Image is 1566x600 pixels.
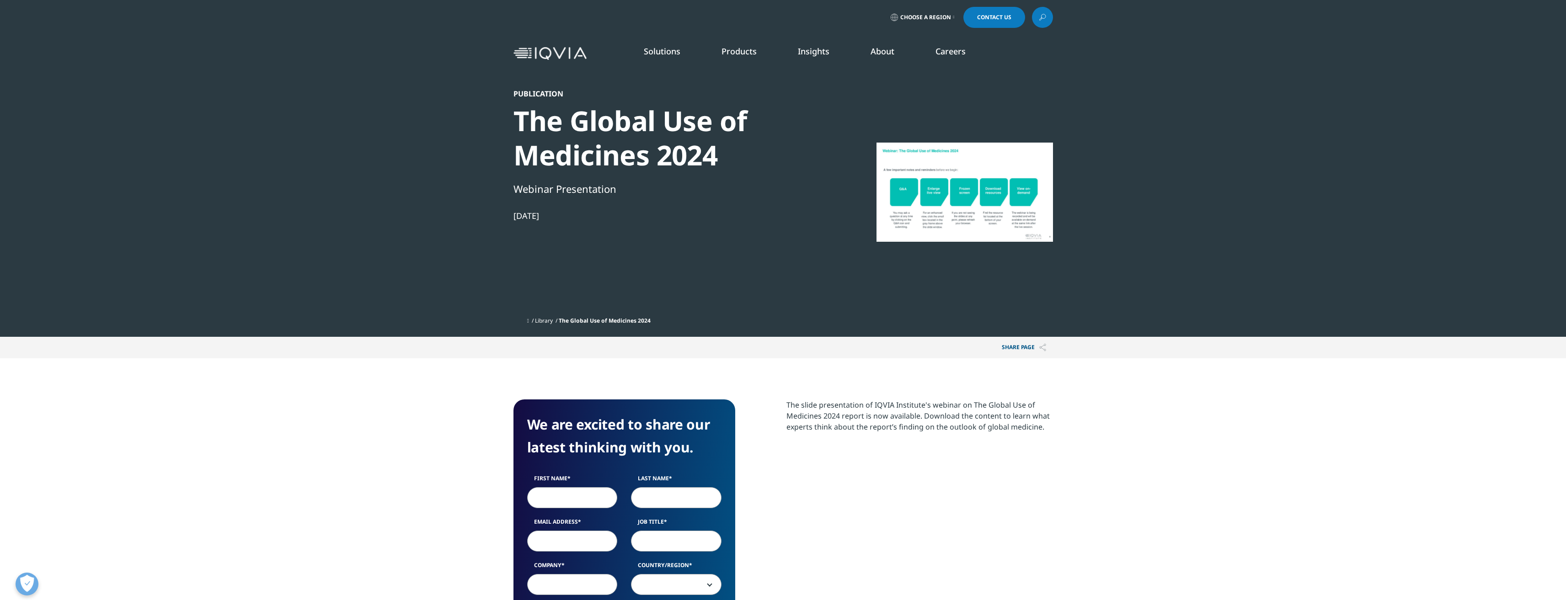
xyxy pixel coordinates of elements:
[644,46,680,57] a: Solutions
[559,317,651,324] span: The Global Use of Medicines 2024
[900,14,951,21] span: Choose a Region
[995,337,1053,358] button: Share PAGEShare PAGE
[527,561,618,574] label: Company
[535,317,553,324] a: Library
[631,474,722,487] label: Last Name
[590,32,1053,75] nav: Primary
[935,46,966,57] a: Careers
[513,210,827,221] div: [DATE]
[798,46,829,57] a: Insights
[631,518,722,531] label: Job Title
[513,104,827,172] div: The Global Use of Medicines 2024
[513,47,587,60] img: IQVIA Healthcare Information Technology and Pharma Clinical Research Company
[513,181,827,196] div: Webinar Presentation
[527,413,722,459] h4: We are excited to share our latest thinking with you.
[631,561,722,574] label: Country/Region
[995,337,1053,358] p: Share PAGE
[1039,344,1046,351] img: Share PAGE
[722,46,757,57] a: Products
[786,399,1053,439] p: The slide presentation of IQVIA Institute's webinar on The Global Use of Medicines 2024 report is...
[977,15,1011,20] span: Contact Us
[527,518,618,531] label: Email Address
[871,46,894,57] a: About
[963,7,1025,28] a: Contact Us
[16,573,38,595] button: Präferenzen öffnen
[513,89,827,98] div: Publication
[527,474,618,487] label: First Name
